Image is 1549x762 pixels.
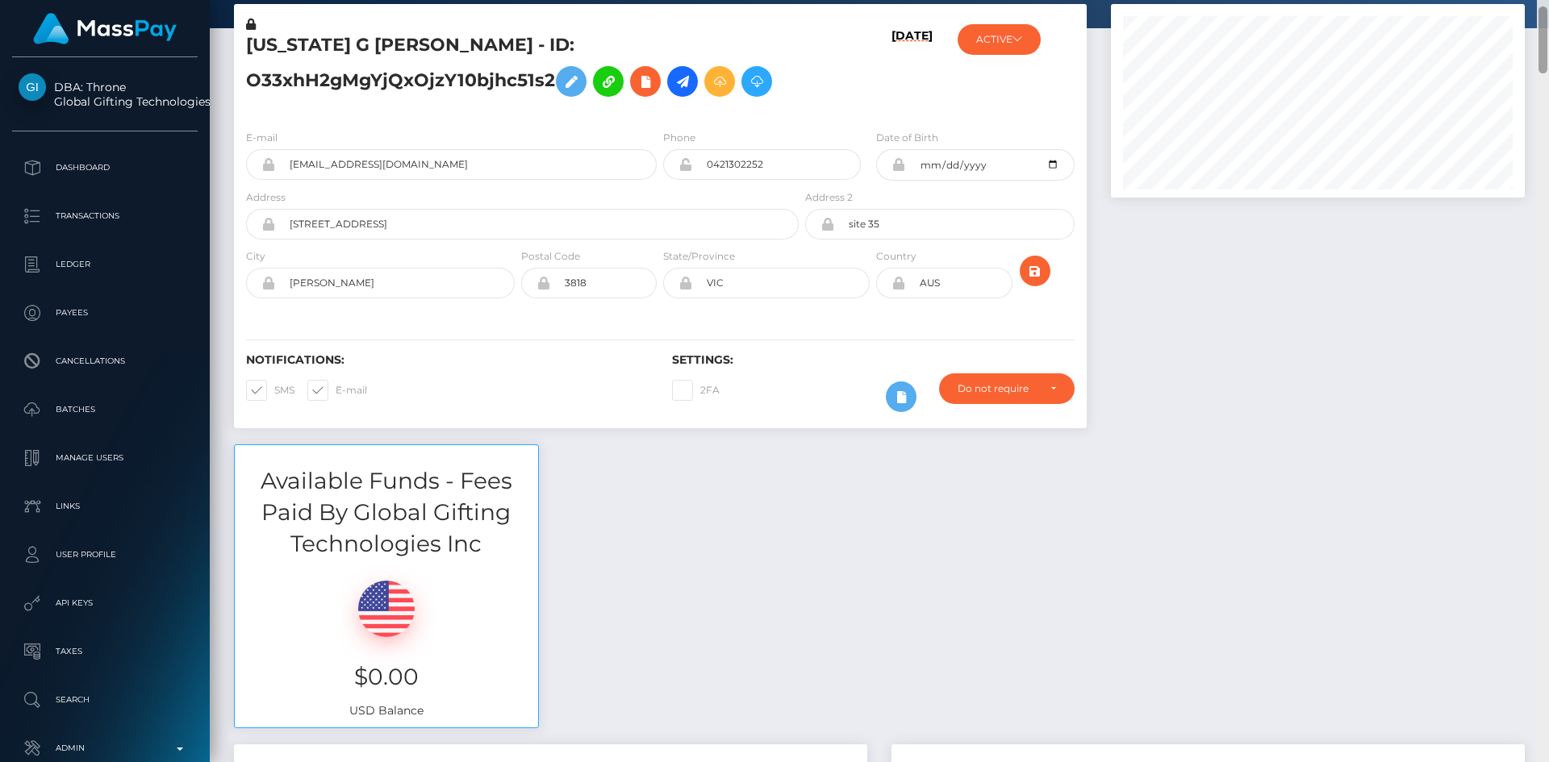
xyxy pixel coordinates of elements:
[12,389,198,430] a: Batches
[19,639,191,664] p: Taxes
[12,535,198,575] a: User Profile
[891,29,933,110] h6: [DATE]
[19,591,191,615] p: API Keys
[663,131,695,145] label: Phone
[12,486,198,527] a: Links
[247,661,526,693] h3: $0.00
[246,33,790,105] h5: [US_STATE] G [PERSON_NAME] - ID: O33xhH2gMgYjQxOjzY10bjhc51s2
[19,736,191,760] p: Admin
[958,24,1041,55] button: ACTIVE
[19,301,191,325] p: Payees
[12,293,198,333] a: Payees
[19,494,191,518] p: Links
[19,349,191,373] p: Cancellations
[358,581,415,637] img: USD.png
[876,249,916,264] label: Country
[12,341,198,381] a: Cancellations
[672,353,1074,367] h6: Settings:
[19,73,46,101] img: Global Gifting Technologies Inc
[246,249,265,264] label: City
[805,190,853,205] label: Address 2
[246,380,294,401] label: SMS
[12,196,198,236] a: Transactions
[663,249,735,264] label: State/Province
[12,583,198,623] a: API Keys
[19,446,191,470] p: Manage Users
[12,80,198,109] span: DBA: Throne Global Gifting Technologies Inc
[33,13,177,44] img: MassPay Logo
[521,249,580,264] label: Postal Code
[12,244,198,285] a: Ledger
[12,680,198,720] a: Search
[12,438,198,478] a: Manage Users
[19,543,191,567] p: User Profile
[672,380,720,401] label: 2FA
[12,148,198,188] a: Dashboard
[958,382,1038,395] div: Do not require
[246,353,648,367] h6: Notifications:
[19,398,191,422] p: Batches
[19,688,191,712] p: Search
[19,156,191,180] p: Dashboard
[246,190,286,205] label: Address
[19,252,191,277] p: Ledger
[939,373,1075,404] button: Do not require
[19,204,191,228] p: Transactions
[876,131,938,145] label: Date of Birth
[12,631,198,672] a: Taxes
[235,465,538,560] h3: Available Funds - Fees Paid By Global Gifting Technologies Inc
[667,66,698,97] a: Initiate Payout
[235,560,538,727] div: USD Balance
[307,380,367,401] label: E-mail
[246,131,278,145] label: E-mail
